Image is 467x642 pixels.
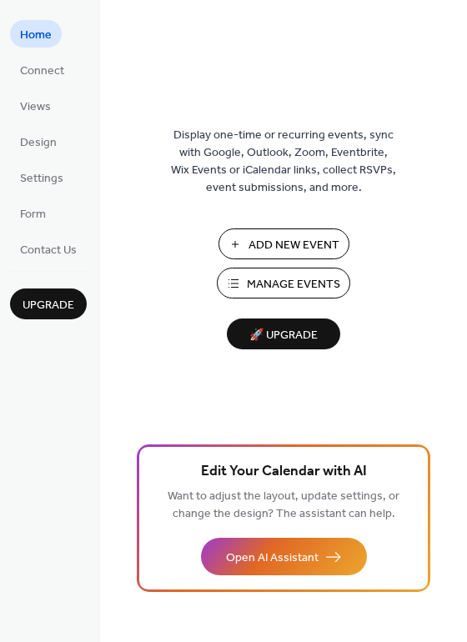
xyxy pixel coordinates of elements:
[226,549,319,567] span: Open AI Assistant
[218,228,349,259] button: Add New Event
[217,268,350,298] button: Manage Events
[237,324,330,347] span: 🚀 Upgrade
[20,27,52,44] span: Home
[23,297,74,314] span: Upgrade
[201,538,367,575] button: Open AI Assistant
[10,20,62,48] a: Home
[10,92,61,119] a: Views
[10,128,67,155] a: Design
[10,199,56,227] a: Form
[20,98,51,116] span: Views
[249,237,339,254] span: Add New Event
[227,318,340,349] button: 🚀 Upgrade
[201,460,367,484] span: Edit Your Calendar with AI
[20,170,63,188] span: Settings
[20,134,57,152] span: Design
[10,56,74,83] a: Connect
[10,288,87,319] button: Upgrade
[20,206,46,223] span: Form
[20,63,64,80] span: Connect
[10,235,87,263] a: Contact Us
[168,485,399,525] span: Want to adjust the layout, update settings, or change the design? The assistant can help.
[171,127,396,197] span: Display one-time or recurring events, sync with Google, Outlook, Zoom, Eventbrite, Wix Events or ...
[247,276,340,293] span: Manage Events
[20,242,77,259] span: Contact Us
[10,163,73,191] a: Settings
